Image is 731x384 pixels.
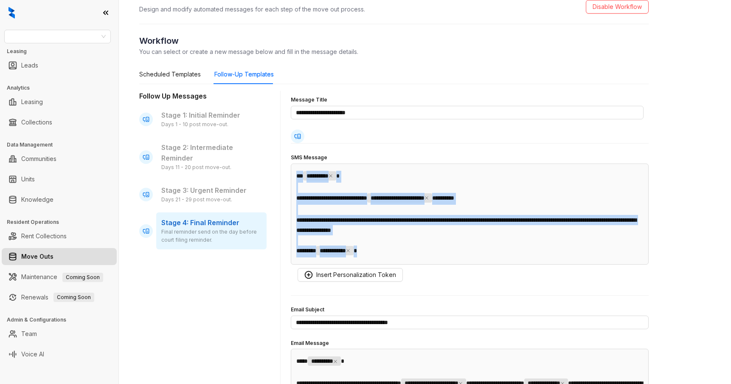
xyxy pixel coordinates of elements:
div: Scheduled Templates [139,70,201,79]
li: Renewals [2,289,117,306]
li: Team [2,325,117,342]
img: logo [8,7,15,19]
a: Rent Collections [21,228,67,245]
li: Leasing [2,93,117,110]
span: close [346,248,350,253]
h4: SMS Message [291,154,649,162]
p: Stage 4: Final Reminder [161,217,261,228]
a: Team [21,325,37,342]
span: close [425,196,429,200]
p: Stage 1: Initial Reminder [161,110,261,121]
span: close [333,359,337,364]
h2: Workflow [139,34,649,47]
h4: Email Subject [291,306,649,314]
div: Stage 4: Final Reminder [156,212,267,249]
h3: Analytics [7,84,118,92]
li: Voice AI [2,346,117,363]
h3: Resident Operations [7,218,118,226]
button: close [346,246,350,256]
li: Knowledge [2,191,117,208]
p: You can select or create a new message below and fill in the message details. [139,47,649,56]
h3: Admin & Configurations [7,316,118,324]
div: Days 21 - 29 post move-out. [161,196,261,204]
button: Insert Personalization Token [298,268,403,282]
div: Stage 3: Urgent Reminder [156,180,267,209]
h3: Follow Up Messages [139,91,267,102]
a: Units [21,171,35,188]
span: Insert Personalization Token [316,270,396,280]
div: Follow-Up Templates [214,70,274,79]
li: Communities [2,150,117,167]
a: Knowledge [21,191,53,208]
div: Stage 2: Intermediate Reminder [156,137,267,177]
div: Stage 1: Initial Reminder [156,105,267,134]
h4: Message Title [291,96,649,104]
li: Move Outs [2,248,117,265]
h3: Data Management [7,141,118,149]
div: Days 1 - 10 post move-out. [161,121,261,129]
a: Communities [21,150,56,167]
div: Final reminder send on the day before court filing reminder. [161,228,261,244]
a: Collections [21,114,52,131]
div: Days 11 - 20 post move-out. [161,164,261,172]
a: Leads [21,57,38,74]
h3: Leasing [7,48,118,55]
a: Move Outs [21,248,53,265]
button: close [329,171,333,181]
li: Leads [2,57,117,74]
p: Stage 2: Intermediate Reminder [161,142,261,164]
a: RenewalsComing Soon [21,289,94,306]
p: Design and modify automated messages for each step of the move out process. [139,5,365,14]
span: Coming Soon [62,273,103,282]
span: Disable Workflow [593,2,642,11]
li: Maintenance [2,268,117,285]
li: Rent Collections [2,228,117,245]
a: Leasing [21,93,43,110]
a: Voice AI [21,346,44,363]
li: Collections [2,114,117,131]
p: Stage 3: Urgent Reminder [161,185,261,196]
h4: Email Message [291,339,649,347]
span: Coming Soon [53,293,94,302]
li: Units [2,171,117,188]
button: close [425,193,429,203]
span: close [329,174,333,178]
button: close [333,356,337,366]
